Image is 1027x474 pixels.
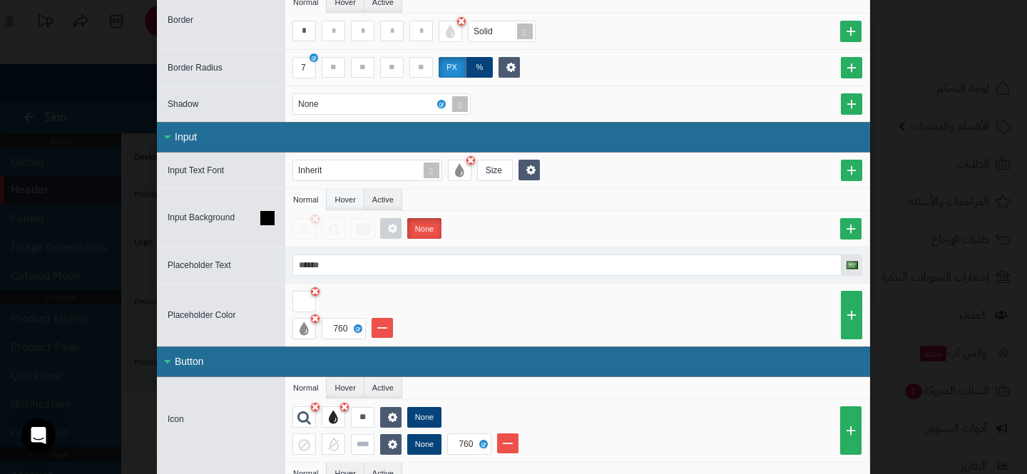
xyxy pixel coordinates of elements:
span: Placeholder Text [168,260,231,270]
div: Size [478,160,510,180]
span: Border [168,15,193,25]
div: None [298,94,333,114]
label: px [439,57,466,78]
label: None [407,407,441,428]
span: Placeholder Color [168,310,235,320]
span: Icon [168,414,184,424]
img: العربية [847,262,858,269]
span: Solid [474,26,493,36]
label: None [407,434,441,455]
li: Active [364,189,402,210]
span: Shadow [168,99,198,109]
label: None [407,218,441,239]
div: 760 [452,434,484,454]
li: Hover [327,377,364,398]
li: Normal [285,377,327,398]
div: 760 [327,319,358,339]
li: Hover [327,189,364,210]
div: Button [157,346,870,377]
div: Input [157,122,870,153]
li: Normal [285,189,327,210]
span: Input Text Font [168,165,224,175]
label: % [466,57,493,78]
li: Active [364,377,402,398]
div: Open Intercom Messenger [21,418,56,453]
span: Input Background [168,212,235,222]
div: 7 [301,58,306,78]
span: Border Radius [168,63,223,73]
div: Inherit [298,160,336,180]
